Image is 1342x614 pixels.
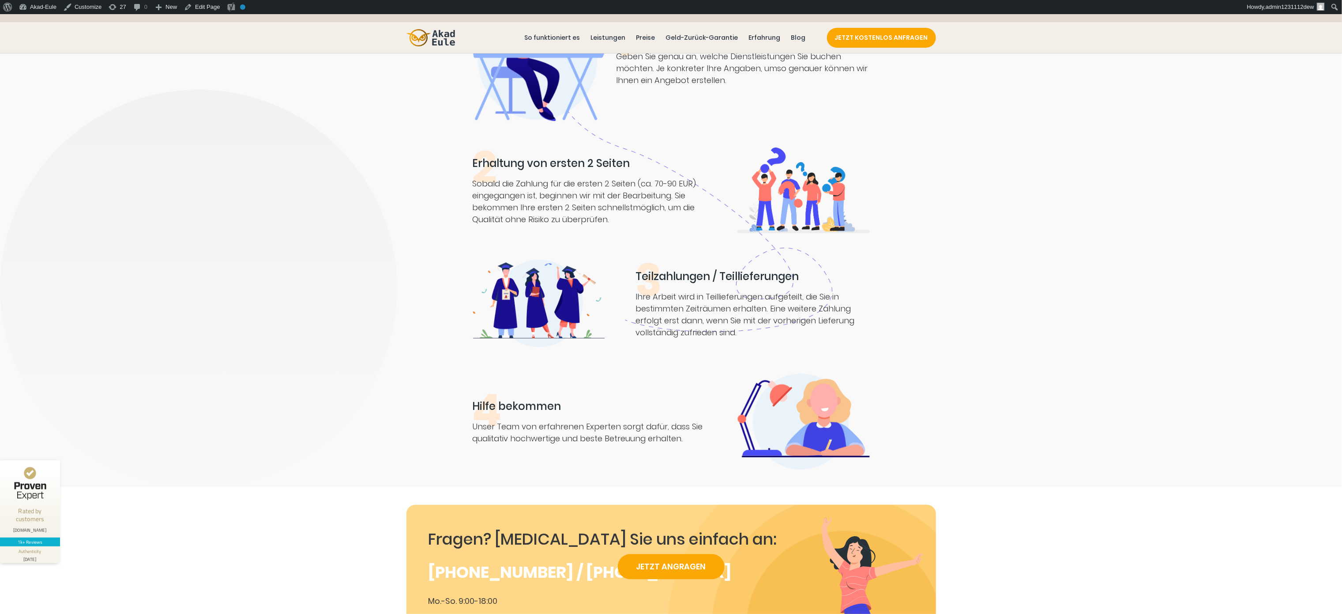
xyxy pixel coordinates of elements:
[473,155,707,171] div: Erhaltung von ersten 2 Seiten
[473,421,707,444] div: Unser Team von erfahrenen Experten sorgt dafür, dass Sie qualitativ hochwertige und beste Betreuu...
[747,33,782,43] a: Erfahrung
[635,33,657,43] a: Preise
[789,33,808,43] a: Blog
[240,4,245,10] div: No index
[473,178,707,225] div: Sobald die Zahlung für die ersten 2 Seiten (ca. 70-90 EUR) eingegangen ist, beginnen wir mit der ...
[636,269,870,284] div: Teilzahlungen / Teillieferungen
[406,29,455,46] img: logo
[429,527,914,551] div: Fragen? [MEDICAL_DATA] Sie uns einfach an:
[827,28,936,48] a: JETZT KOSTENLOS ANFRAGEN
[19,548,41,555] div: Authenticity
[523,33,582,43] a: So funktioniert es
[429,560,732,584] a: [PHONE_NUMBER] / [PHONE_NUMBER]
[618,554,725,580] a: JETZT ANGRAGEN
[1266,4,1314,10] span: admin1231112dew
[4,527,56,533] div: [DOMAIN_NAME]
[589,33,628,43] a: Leistungen
[616,50,870,86] div: Geben Sie genau an, welche Dienstleistungen Sie buchen möchten. Je konkreter Ihre Angaben, umso g...
[636,291,870,338] div: Ihre Arbeit wird in Teillieferungen aufgeteilt, die Sie in bestimmten Zeiträumen erhalten. Eine w...
[664,33,740,43] a: Geld-Zurück-Garantie
[473,398,707,414] div: Hilfe bekommen
[429,595,914,607] div: Mo.-So. 9:00-18:00
[4,555,56,561] div: [DATE]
